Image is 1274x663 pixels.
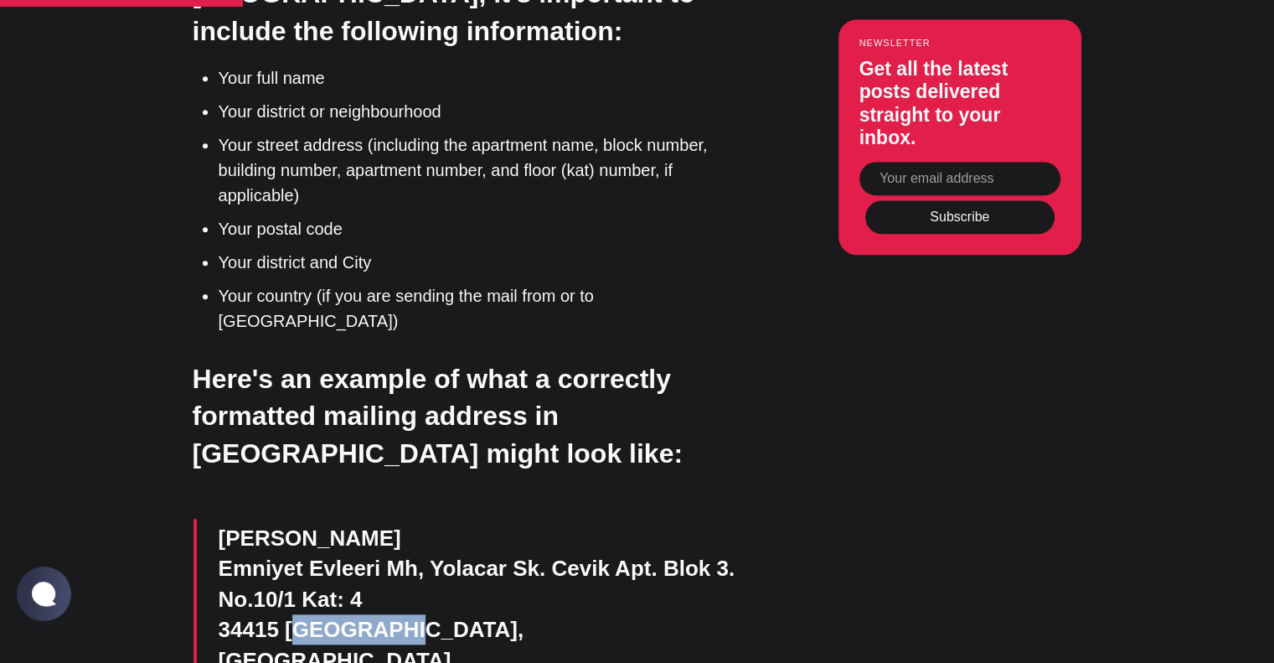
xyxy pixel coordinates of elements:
[859,58,1060,150] h3: Get all the latest posts delivered straight to your inbox.
[219,99,755,124] li: Your district or neighbourhood
[865,201,1055,235] button: Subscribe
[219,132,755,208] li: Your street address (including the apartment name, block number, building number, apartment numbe...
[193,360,754,473] h3: Here's an example of what a correctly formatted mailing address in [GEOGRAPHIC_DATA] might look l...
[859,39,1060,49] small: Newsletter
[859,162,1060,195] input: Your email address
[219,250,755,275] li: Your district and City
[219,216,755,241] li: Your postal code
[219,65,755,91] li: Your full name
[219,283,755,334] li: Your country (if you are sending the mail from or to [GEOGRAPHIC_DATA])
